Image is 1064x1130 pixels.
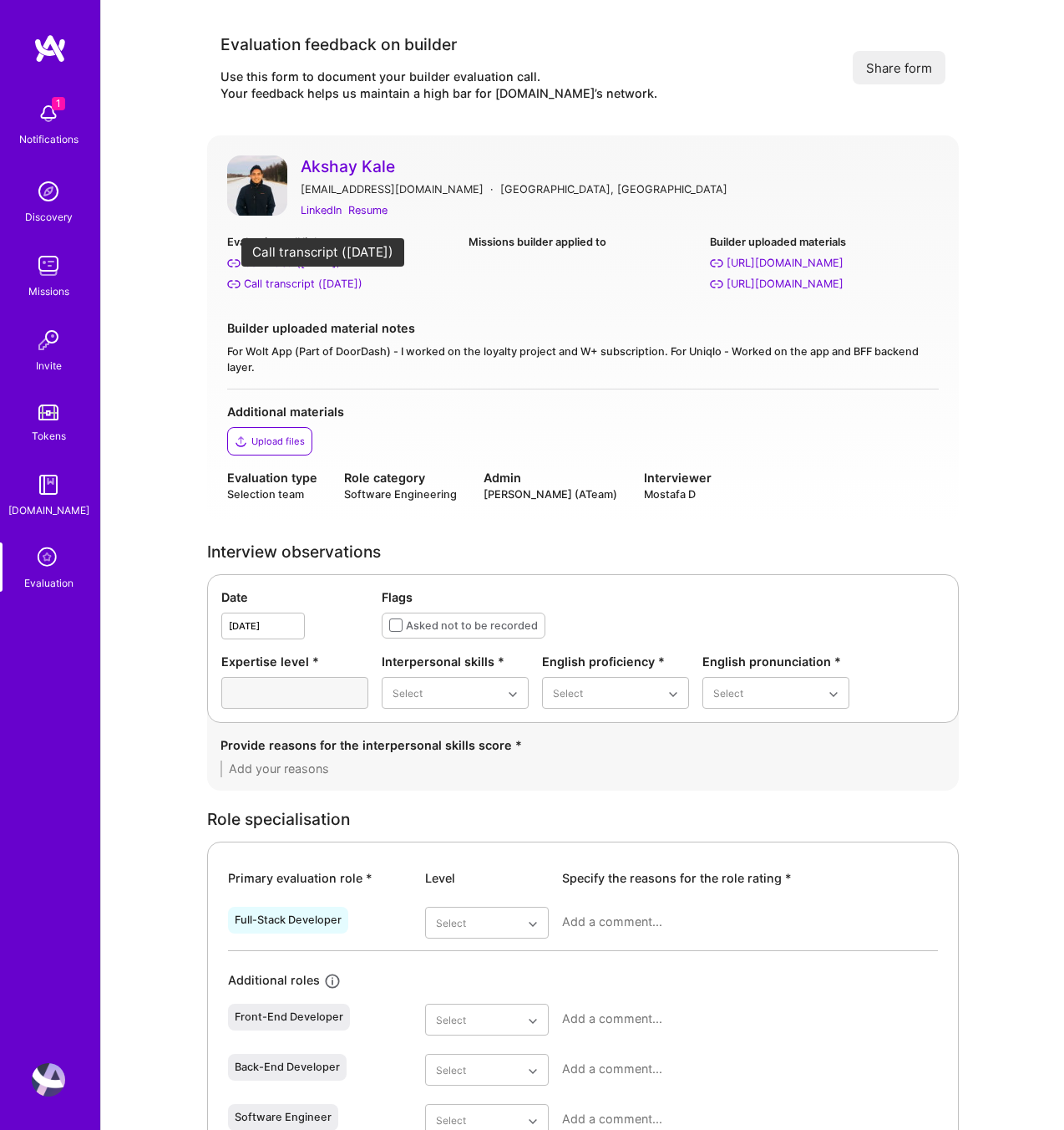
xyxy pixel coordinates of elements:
div: https://wolt.com/en/jpn [727,275,844,293]
div: Builder uploaded material notes [227,319,939,337]
img: bell [32,97,65,130]
div: Mostafa D [644,486,712,502]
div: Software Engineering [344,486,457,502]
div: Selection team [227,486,317,502]
img: User Avatar [227,155,287,216]
div: Interview observations [207,543,959,561]
div: Select [436,1011,466,1029]
div: Specify the reasons for the role rating * [562,869,938,887]
button: Share form [853,51,945,84]
i: icon Chevron [509,690,517,699]
div: English pronunciation * [702,653,849,670]
a: Resume [348,201,388,219]
div: Call video (Sep 08, 2025) [244,254,341,272]
i: icon Chevron [529,920,537,929]
div: [PERSON_NAME] (ATeam) [484,486,617,502]
div: Level [425,869,549,887]
a: Akshay Kale [301,155,939,177]
div: Interpersonal skills * [382,653,529,670]
span: 1 [52,97,65,110]
img: tokens [38,405,58,420]
div: Upload files [251,435,305,448]
img: logo [33,33,67,64]
div: Use this form to document your builder evaluation call. Your feedback helps us maintain a high ba... [220,69,657,102]
div: English proficiency * [542,653,689,670]
i: icon Upload2 [235,435,248,448]
i: icon Chevron [669,690,677,699]
div: Flags [382,588,945,606]
div: [GEOGRAPHIC_DATA], [GEOGRAPHIC_DATA] [500,181,727,198]
div: · [490,181,494,198]
a: User Avatar [28,1063,69,1097]
div: https://www.uniqlo.com/jp/ja/ [727,254,844,272]
div: [DOMAIN_NAME] [8,501,89,519]
img: guide book [32,468,65,501]
div: Missions builder applied to [469,233,697,251]
div: Select [436,1112,466,1129]
img: discovery [32,175,65,208]
a: Call transcript ([DATE]) [227,275,455,293]
a: User Avatar [227,155,287,220]
div: Admin [484,469,617,486]
div: Back-End Developer [235,1061,340,1074]
i: icon Chevron [529,1117,537,1126]
div: Select [393,685,423,702]
div: Additional materials [227,403,939,420]
div: Asked not to be recorded [406,617,538,634]
div: Provide reasons for the interpersonal skills score * [220,736,945,754]
div: Select [436,1061,466,1079]
div: Evaluation [24,574,73,592]
div: Missions [28,282,69,300]
a: [URL][DOMAIN_NAME] [710,275,938,293]
div: [EMAIL_ADDRESS][DOMAIN_NAME] [301,181,484,198]
div: Builder uploaded materials [710,233,938,251]
div: Full-Stack Developer [235,914,342,927]
i: icon Chevron [529,1017,537,1026]
a: [URL][DOMAIN_NAME] [710,254,938,272]
i: Call video (Sep 08, 2025) [227,257,241,270]
i: icon Chevron [829,690,838,699]
img: Invite [32,323,65,357]
div: Primary evaluation role * [228,869,412,887]
img: User Avatar [32,1063,65,1097]
i: https://wolt.com/en/jpn [710,277,723,291]
div: Select [553,685,583,702]
div: Date [221,588,368,606]
div: Front-End Developer [235,1010,343,1024]
img: teamwork [32,249,65,282]
div: Additional roles [228,971,320,990]
div: Software Engineer [235,1111,332,1124]
div: Expertise level * [221,653,368,670]
div: Tokens [32,427,66,445]
div: Role specialisation [207,811,959,828]
div: Evaluation type [227,469,317,486]
div: Discovery [25,208,73,226]
div: Invite [36,357,62,374]
a: Call video ([DATE]) [227,254,455,272]
div: Interviewer [644,469,712,486]
i: icon Chevron [529,1067,537,1076]
div: Select [713,685,743,702]
div: Evaluation feedback on builder [220,33,657,55]
div: Select [436,914,466,932]
div: Role category [344,469,457,486]
i: icon Info [323,971,342,990]
i: Call transcript (Sep 08, 2025) [227,277,241,291]
i: icon SelectionTeam [33,542,64,574]
div: Evaluation call links [227,233,455,251]
div: For Wolt App (Part of DoorDash) - I worked on the loyalty project and W+ subscription. For Uniqlo... [227,344,939,375]
a: LinkedIn [301,201,342,219]
div: Notifications [19,130,79,148]
i: https://www.uniqlo.com/jp/ja/ [710,257,723,270]
div: Call transcript (Sep 08, 2025) [244,275,362,293]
